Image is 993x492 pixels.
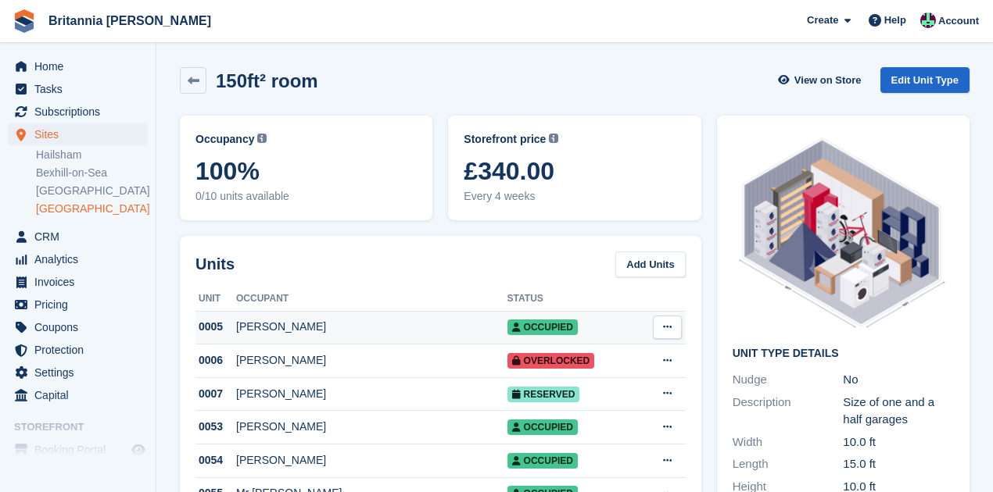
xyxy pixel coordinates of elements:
[507,319,578,335] span: Occupied
[236,287,507,312] th: Occupant
[8,384,148,406] a: menu
[34,123,128,145] span: Sites
[216,70,318,91] h2: 150ft² room
[36,201,148,216] a: [GEOGRAPHIC_DATA]
[8,362,148,383] a: menu
[938,13,979,29] span: Account
[464,188,685,205] span: Every 4 weeks
[34,439,128,461] span: Booking Portal
[549,134,558,143] img: icon-info-grey-7440780725fd019a000dd9b08b2336e03edf1995a4989e88bcd33f0948082b44.svg
[733,394,844,429] div: Description
[34,226,128,248] span: CRM
[507,387,580,402] span: Reserved
[733,348,954,360] h2: Unit Type details
[843,371,954,389] div: No
[8,248,148,270] a: menu
[615,251,685,277] a: Add Units
[195,157,417,185] span: 100%
[464,131,546,148] span: Storefront price
[507,287,637,312] th: Status
[8,316,148,338] a: menu
[36,148,148,162] a: Hailsham
[36,184,148,198] a: [GEOGRAPHIC_DATA]
[195,188,417,205] span: 0/10 units available
[236,452,507,469] div: [PERSON_NAME]
[8,78,148,100] a: menu
[8,439,148,461] a: menu
[843,455,954,473] div: 15.0 ft
[34,78,128,100] span: Tasks
[34,101,128,123] span: Subscriptions
[14,419,156,435] span: Storefront
[34,339,128,361] span: Protection
[733,131,954,335] img: 150FT.png
[464,157,685,185] span: £340.00
[920,12,936,28] img: Louise Fuller
[8,226,148,248] a: menu
[195,252,235,276] h2: Units
[36,166,148,180] a: Bexhill-on-Sea
[8,101,148,123] a: menu
[195,131,254,148] span: Occupancy
[195,452,236,469] div: 0054
[129,440,148,459] a: Preview store
[8,123,148,145] a: menu
[507,453,578,469] span: Occupied
[34,271,128,293] span: Invoices
[236,352,507,369] div: [PERSON_NAME]
[236,419,507,435] div: [PERSON_NAME]
[236,386,507,402] div: [PERSON_NAME]
[733,455,844,473] div: Length
[776,67,868,93] a: View on Store
[8,294,148,316] a: menu
[8,55,148,77] a: menu
[507,419,578,435] span: Occupied
[733,433,844,451] div: Width
[34,316,128,338] span: Coupons
[34,248,128,270] span: Analytics
[843,394,954,429] div: Size of one and a half garages
[34,55,128,77] span: Home
[195,419,236,435] div: 0053
[8,339,148,361] a: menu
[884,12,906,28] span: Help
[843,433,954,451] div: 10.0 ft
[807,12,838,28] span: Create
[794,73,862,88] span: View on Store
[195,352,236,369] div: 0006
[733,371,844,389] div: Nudge
[195,287,236,312] th: Unit
[34,384,128,406] span: Capital
[42,8,217,34] a: Britannia [PERSON_NAME]
[236,319,507,335] div: [PERSON_NAME]
[195,319,236,335] div: 0005
[257,134,267,143] img: icon-info-grey-7440780725fd019a000dd9b08b2336e03edf1995a4989e88bcd33f0948082b44.svg
[13,9,36,33] img: stora-icon-8386f47178a22dfd0bd8f6a31ec36ba5ce8667c1dd55bd0f319d3a0aa187defe.svg
[507,353,595,369] span: Overlocked
[195,386,236,402] div: 0007
[8,271,148,293] a: menu
[880,67,970,93] a: Edit Unit Type
[34,294,128,316] span: Pricing
[34,362,128,383] span: Settings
